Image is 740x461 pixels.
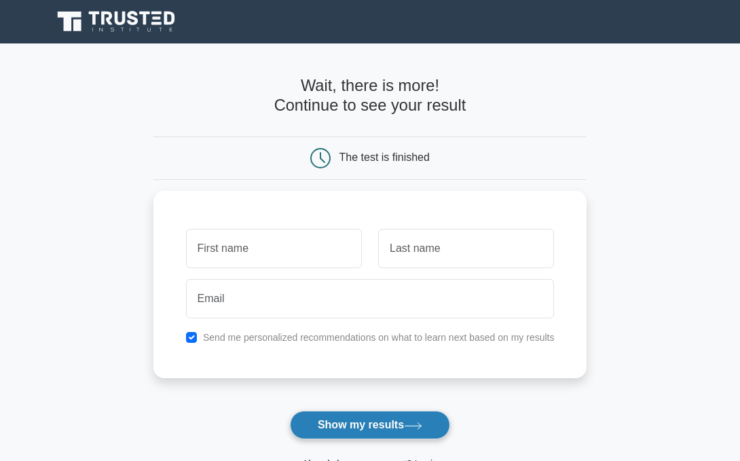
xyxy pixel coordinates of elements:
label: Send me personalized recommendations on what to learn next based on my results [203,332,555,343]
input: First name [186,229,362,268]
h4: Wait, there is more! Continue to see your result [153,76,587,115]
input: Last name [378,229,554,268]
button: Show my results [290,411,450,439]
div: The test is finished [339,152,430,164]
input: Email [186,279,555,318]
